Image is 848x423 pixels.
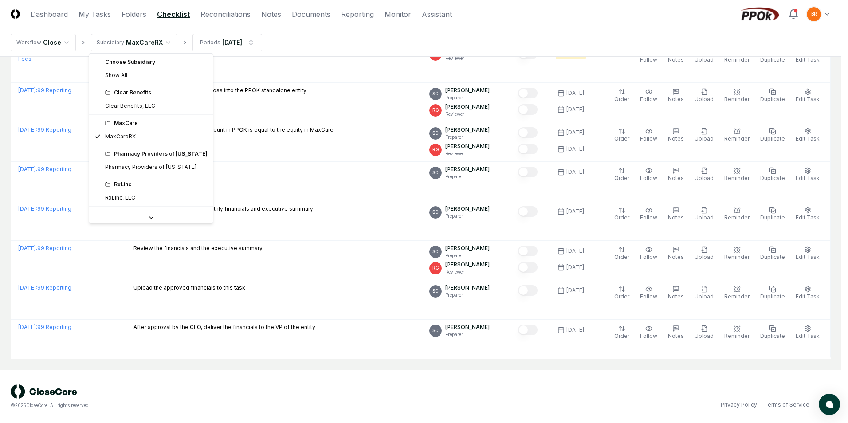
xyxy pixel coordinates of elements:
div: RxLinc [105,180,208,188]
div: Pharmacy Providers of [US_STATE] [105,150,208,158]
div: Choose Subsidiary [91,55,211,69]
div: RxLinc, LLC [105,194,135,202]
div: Clear Benefits [105,89,208,97]
div: MaxCare [105,119,208,127]
div: Pharmacy Providers of [US_STATE] [105,163,196,171]
div: Clear Benefits, LLC [105,102,155,110]
span: Show All [105,71,127,79]
div: MaxCareRX [105,133,136,141]
div: Stratos [105,211,208,219]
